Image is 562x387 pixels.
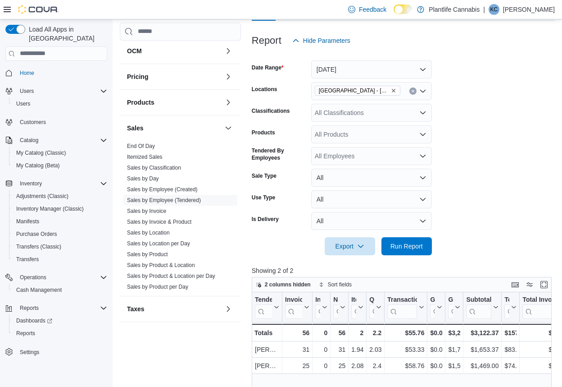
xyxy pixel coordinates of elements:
div: Gift Cards [430,295,435,304]
span: Export [330,237,370,255]
div: $1,531.40 [448,360,460,371]
div: 31 [333,344,345,355]
div: $74.08 [504,360,517,371]
div: 2.08 [351,360,363,371]
span: Customers [16,116,107,128]
span: Sales by Product [127,251,168,258]
button: Total Tax [504,295,517,318]
button: OCM [223,46,234,56]
div: $55.76 [387,327,424,338]
button: Transfers [9,253,111,266]
h3: Taxes [127,304,145,313]
a: Sales by Product per Day [127,284,188,290]
span: Transfers [13,254,107,265]
span: Home [16,67,107,78]
button: Net Sold [333,295,345,318]
div: $157.58 [504,327,517,338]
button: Invoices Ref [315,295,327,318]
div: $53.33 [387,344,424,355]
span: Users [13,98,107,109]
label: Date Range [252,64,284,71]
span: Reports [16,303,107,313]
button: Subtotal [466,295,499,318]
span: Purchase Orders [13,229,107,240]
span: Inventory [16,178,107,189]
span: Hide Parameters [303,36,350,45]
div: Gift Card Sales [430,295,435,318]
div: Total Tax [504,295,509,304]
span: [GEOGRAPHIC_DATA] - [GEOGRAPHIC_DATA] [319,86,389,95]
span: Operations [20,274,46,281]
span: Sales by Product & Location per Day [127,272,215,280]
button: Users [2,85,111,97]
a: Manifests [13,216,43,227]
button: Items Per Transaction [351,295,363,318]
span: My Catalog (Classic) [13,147,107,158]
div: $1,469.00 [466,360,499,371]
label: Classifications [252,107,290,115]
div: 1.94 [351,344,363,355]
button: Export [325,237,375,255]
a: Sales by Classification [127,165,181,171]
button: Pricing [223,71,234,82]
div: Sales [120,141,241,296]
h3: OCM [127,46,142,55]
div: Invoices Sold [285,295,302,318]
div: 0 [315,360,327,371]
span: Home [20,69,34,77]
label: Sale Type [252,172,276,180]
div: Gross Sales [448,295,453,304]
div: Transaction Average [387,295,417,304]
span: Manifests [13,216,107,227]
a: Transfers (Classic) [13,241,65,252]
div: 0 [315,344,327,355]
button: [DATE] [311,60,432,78]
div: Kiara Craig [489,4,499,15]
span: Run Report [390,242,423,251]
button: Operations [16,272,50,283]
a: Inventory Manager (Classic) [13,203,87,214]
button: Users [16,86,37,97]
button: Reports [9,327,111,340]
a: Sales by Employee (Created) [127,186,198,193]
button: My Catalog (Beta) [9,159,111,172]
div: 2.03 [369,344,381,355]
button: Products [127,98,221,107]
span: KC [490,4,498,15]
span: Dashboards [16,317,52,324]
button: Display options [524,279,535,290]
span: My Catalog (Beta) [13,160,107,171]
a: Home [16,68,38,78]
div: $83.50 [504,344,517,355]
button: Qty Per Transaction [369,295,381,318]
span: Operations [16,272,107,283]
button: Clear input [409,88,417,95]
a: Cash Management [13,285,65,295]
button: Cash Management [9,284,111,296]
button: Sales [223,123,234,134]
nav: Complex example [5,63,107,382]
button: Purchase Orders [9,228,111,240]
button: Open list of options [419,131,426,138]
button: Keyboard shortcuts [510,279,521,290]
a: Purchase Orders [13,229,61,240]
button: Users [9,97,111,110]
a: Sales by Day [127,175,159,182]
a: Settings [16,347,43,358]
span: Inventory [20,180,42,187]
button: Reports [2,302,111,314]
button: Catalog [2,134,111,147]
span: Cash Management [13,285,107,295]
div: Invoices Sold [285,295,302,304]
button: Manifests [9,215,111,228]
div: Invoices Ref [315,295,320,318]
div: Transaction Average [387,295,417,318]
div: $3,122.37 [466,327,499,338]
div: $1,653.37 [466,344,499,355]
span: Inventory Manager (Classic) [16,205,84,212]
img: Cova [18,5,59,14]
span: My Catalog (Classic) [16,149,66,157]
button: Reports [16,303,42,313]
span: Cash Management [16,286,62,294]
